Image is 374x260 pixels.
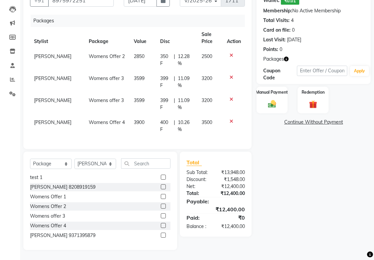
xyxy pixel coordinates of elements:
th: Disc [156,27,198,49]
span: [PERSON_NAME] [34,75,71,81]
th: Stylist [30,27,85,49]
th: Sale Price [198,27,223,49]
img: _cash.svg [266,99,279,109]
span: 11.09 % [178,97,194,111]
span: 3500 [202,119,212,125]
div: Total: [181,190,216,197]
span: 3900 [134,119,144,125]
th: Package [85,27,130,49]
button: Apply [350,66,369,76]
div: Total Visits: [263,17,290,24]
div: Womens offer 3 [30,213,65,220]
span: Total [186,159,202,166]
div: No Active Membership [263,7,364,14]
div: 0 [292,27,295,34]
div: 0 [280,46,282,53]
span: Womens offer 3 [89,97,124,103]
span: 399 F [160,97,171,111]
input: Search [121,158,170,169]
span: 3599 [134,75,144,81]
div: 4 [291,17,294,24]
div: Points: [263,46,278,53]
span: [PERSON_NAME] [34,119,71,125]
span: 3200 [202,75,212,81]
span: Packages [263,56,284,63]
div: ₹12,400.00 [216,183,250,190]
span: 3200 [202,97,212,103]
span: 2850 [134,53,144,59]
label: Redemption [302,89,325,95]
div: ₹1,548.00 [216,176,250,183]
span: 350 F [160,53,171,67]
label: Manual Payment [256,89,288,95]
span: 3599 [134,97,144,103]
span: 11.09 % [178,75,194,89]
img: _gift.svg [307,99,320,109]
span: | [174,119,175,133]
div: [DATE] [287,36,301,43]
div: Last Visit: [263,36,286,43]
span: 10.26 % [178,119,194,133]
span: | [174,75,175,89]
div: Womens Offer 4 [30,222,66,229]
span: 399 F [160,75,171,89]
span: Womens offer 3 [89,75,124,81]
div: Coupon Code [263,67,297,81]
input: Enter Offer / Coupon Code [297,66,347,76]
span: [PERSON_NAME] [34,53,71,59]
div: Membership: [263,7,292,14]
span: Womens Offer 2 [89,53,125,59]
div: ₹12,400.00 [216,190,250,197]
span: | [174,97,175,111]
div: Sub Total: [181,169,216,176]
span: Womens Offer 4 [89,119,125,125]
div: Paid: [181,214,216,222]
div: Card on file: [263,27,291,34]
div: ₹12,400.00 [181,205,250,213]
span: | [174,53,175,67]
div: Packages [31,15,250,27]
span: 12.28 % [178,53,194,67]
div: test 1 [30,174,42,181]
span: [PERSON_NAME] [34,97,71,103]
div: Payable: [181,197,250,205]
div: ₹0 [216,214,250,222]
span: 2500 [202,53,212,59]
div: [PERSON_NAME] 8208919159 [30,184,95,191]
div: Womens Offer 2 [30,203,66,210]
div: Balance : [181,223,216,230]
th: Action [223,27,245,49]
div: ₹13,948.00 [216,169,250,176]
div: [PERSON_NAME] 9371395879 [30,232,95,239]
div: Discount: [181,176,216,183]
span: 400 F [160,119,171,133]
th: Value [130,27,156,49]
div: Net: [181,183,216,190]
div: Womens Offer 1 [30,193,66,200]
a: Continue Without Payment [258,119,369,126]
div: ₹12,400.00 [216,223,250,230]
